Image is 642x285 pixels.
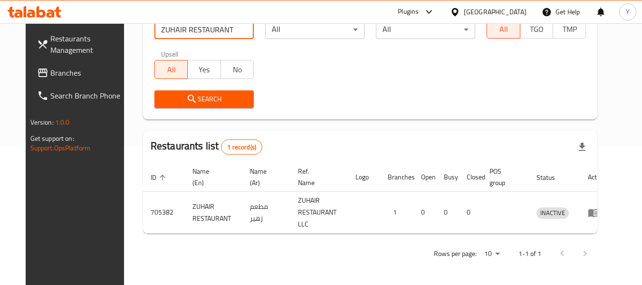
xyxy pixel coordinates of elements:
[187,60,220,79] button: Yes
[143,163,613,234] table: enhanced table
[571,136,594,158] div: Export file
[162,93,246,105] span: Search
[487,20,520,39] button: All
[30,142,91,154] a: Support.OpsPlatform
[413,163,436,192] th: Open
[265,20,364,39] div: All
[434,248,477,260] p: Rows per page:
[436,192,459,234] td: 0
[557,22,582,36] span: TMP
[380,192,413,234] td: 1
[192,166,231,188] span: Name (En)
[154,20,254,39] input: Search for restaurant name or ID..
[380,163,413,192] th: Branches
[580,163,613,192] th: Action
[50,33,125,56] span: Restaurants Management
[537,207,569,218] span: INACTIVE
[491,22,516,36] span: All
[151,139,262,155] h2: Restaurants list
[221,139,262,155] div: Total records count
[489,166,517,188] span: POS group
[192,63,217,77] span: Yes
[436,163,459,192] th: Busy
[225,63,250,77] span: No
[161,50,179,57] label: Upsell
[29,27,133,61] a: Restaurants Management
[220,60,254,79] button: No
[221,143,262,152] span: 1 record(s)
[50,90,125,101] span: Search Branch Phone
[459,192,482,234] td: 0
[29,61,133,84] a: Branches
[298,166,336,188] span: Ref. Name
[518,248,541,260] p: 1-1 of 1
[398,6,419,18] div: Plugins
[537,172,567,183] span: Status
[626,7,630,17] span: Y
[242,192,290,234] td: مطعم زهير
[480,247,503,261] div: Rows per page:
[55,116,70,128] span: 1.0.0
[413,192,436,234] td: 0
[154,90,254,108] button: Search
[50,67,125,79] span: Branches
[348,163,380,192] th: Logo
[376,20,475,39] div: All
[520,20,553,39] button: TGO
[151,172,169,183] span: ID
[588,207,605,218] div: Menu
[524,22,549,36] span: TGO
[30,116,54,128] span: Version:
[143,192,185,234] td: 705382
[537,207,569,219] div: INACTIVE
[459,163,482,192] th: Closed
[250,166,279,188] span: Name (Ar)
[464,7,527,17] div: [GEOGRAPHIC_DATA]
[185,192,242,234] td: ZUHAIR RESTAURANT
[159,63,184,77] span: All
[30,132,74,145] span: Get support on:
[29,84,133,107] a: Search Branch Phone
[553,20,586,39] button: TMP
[290,192,348,234] td: ZUHAIR RESTAURANT LLC
[154,60,188,79] button: All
